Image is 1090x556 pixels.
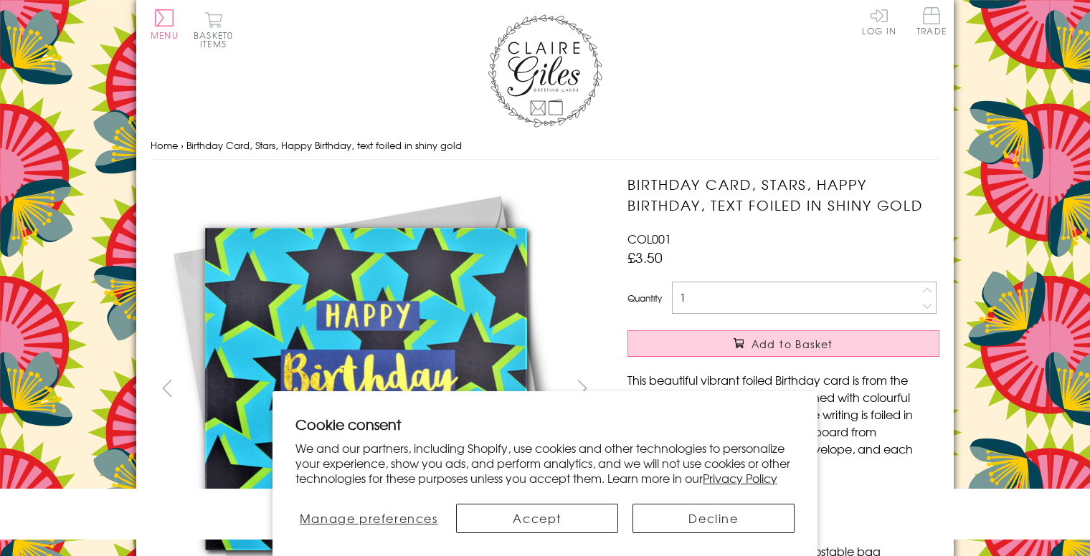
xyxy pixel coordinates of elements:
[916,7,947,35] span: Trade
[181,138,184,152] span: ›
[916,7,947,38] a: Trade
[632,504,795,533] button: Decline
[295,414,795,434] h2: Cookie consent
[295,441,795,485] p: We and our partners, including Shopify, use cookies and other technologies to personalize your ex...
[200,29,233,50] span: 0 items
[151,9,179,39] button: Menu
[456,504,618,533] button: Accept
[151,138,178,152] a: Home
[567,372,599,404] button: next
[627,371,939,474] p: This beautiful vibrant foiled Birthday card is from the amazing Colour Pop range. Designed with c...
[151,372,183,404] button: prev
[151,29,179,42] span: Menu
[703,469,777,486] a: Privacy Policy
[627,230,671,247] span: COL001
[627,174,939,216] h1: Birthday Card, Stars, Happy Birthday, text foiled in shiny gold
[194,11,233,48] button: Basket0 items
[752,337,833,351] span: Add to Basket
[300,509,438,527] span: Manage preferences
[186,138,462,152] span: Birthday Card, Stars, Happy Birthday, text foiled in shiny gold
[627,292,662,305] label: Quantity
[488,14,602,128] img: Claire Giles Greetings Cards
[151,131,939,160] nav: breadcrumbs
[862,7,896,35] a: Log In
[627,330,939,357] button: Add to Basket
[627,247,663,267] span: £3.50
[295,504,442,533] button: Manage preferences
